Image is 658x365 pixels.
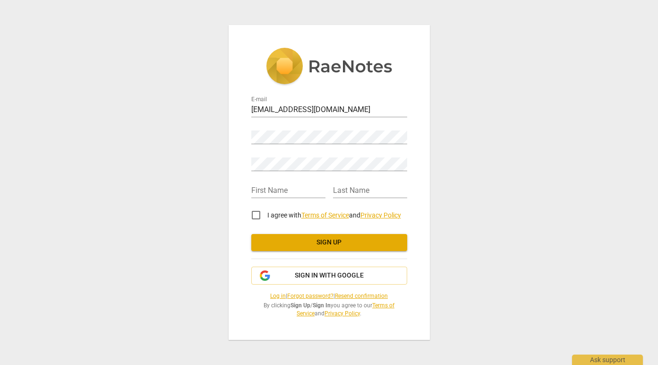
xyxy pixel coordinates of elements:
[251,302,407,317] span: By clicking / you agree to our and .
[259,238,400,247] span: Sign up
[266,48,393,87] img: 5ac2273c67554f335776073100b6d88f.svg
[335,293,388,299] a: Resend confirmation
[267,211,401,219] span: I agree with and
[295,271,364,280] span: Sign in with Google
[287,293,333,299] a: Forgot password?
[291,302,310,309] b: Sign Up
[301,211,349,219] a: Terms of Service
[313,302,331,309] b: Sign In
[251,267,407,285] button: Sign in with Google
[297,302,394,317] a: Terms of Service
[251,97,267,103] label: E-mail
[251,292,407,300] span: | |
[360,211,401,219] a: Privacy Policy
[572,355,643,365] div: Ask support
[251,234,407,251] button: Sign up
[325,310,360,317] a: Privacy Policy
[270,293,286,299] a: Log in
